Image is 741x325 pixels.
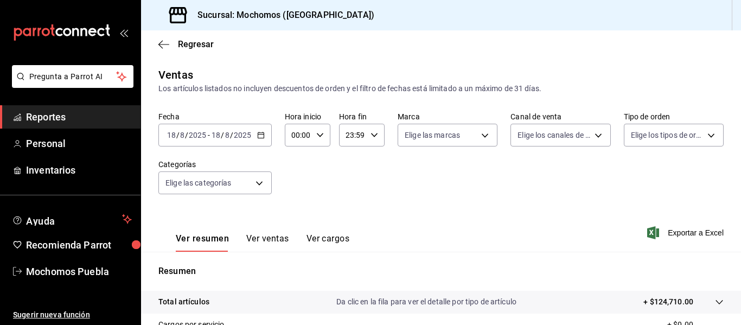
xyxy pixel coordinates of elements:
span: Regresar [178,39,214,49]
span: Elige las marcas [405,130,460,141]
span: Inventarios [26,163,132,177]
span: Recomienda Parrot [26,238,132,252]
button: Regresar [158,39,214,49]
button: Ver cargos [306,233,350,252]
div: Ventas [158,67,193,83]
input: -- [211,131,221,139]
p: Resumen [158,265,724,278]
div: navigation tabs [176,233,349,252]
span: Elige los canales de venta [518,130,590,141]
span: Mochomos Puebla [26,264,132,279]
p: Da clic en la fila para ver el detalle por tipo de artículo [336,296,516,308]
span: / [185,131,188,139]
h3: Sucursal: Mochomos ([GEOGRAPHIC_DATA]) [189,9,374,22]
label: Canal de venta [510,113,610,120]
button: Exportar a Excel [649,226,724,239]
button: open_drawer_menu [119,28,128,37]
input: ---- [233,131,252,139]
span: / [176,131,180,139]
p: + $124,710.00 [643,296,693,308]
label: Marca [398,113,497,120]
button: Ver ventas [246,233,289,252]
a: Pregunta a Parrot AI [8,79,133,90]
button: Ver resumen [176,233,229,252]
span: - [208,131,210,139]
label: Tipo de orden [624,113,724,120]
label: Hora inicio [285,113,330,120]
label: Categorías [158,161,272,168]
span: / [230,131,233,139]
span: Ayuda [26,213,118,226]
span: Pregunta a Parrot AI [29,71,117,82]
button: Pregunta a Parrot AI [12,65,133,88]
span: Elige los tipos de orden [631,130,704,141]
input: -- [167,131,176,139]
span: Personal [26,136,132,151]
span: / [221,131,224,139]
span: Elige las categorías [165,177,232,188]
label: Hora fin [339,113,385,120]
input: ---- [188,131,207,139]
span: Sugerir nueva función [13,309,132,321]
span: Reportes [26,110,132,124]
div: Los artículos listados no incluyen descuentos de orden y el filtro de fechas está limitado a un m... [158,83,724,94]
input: -- [225,131,230,139]
input: -- [180,131,185,139]
p: Total artículos [158,296,209,308]
label: Fecha [158,113,272,120]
